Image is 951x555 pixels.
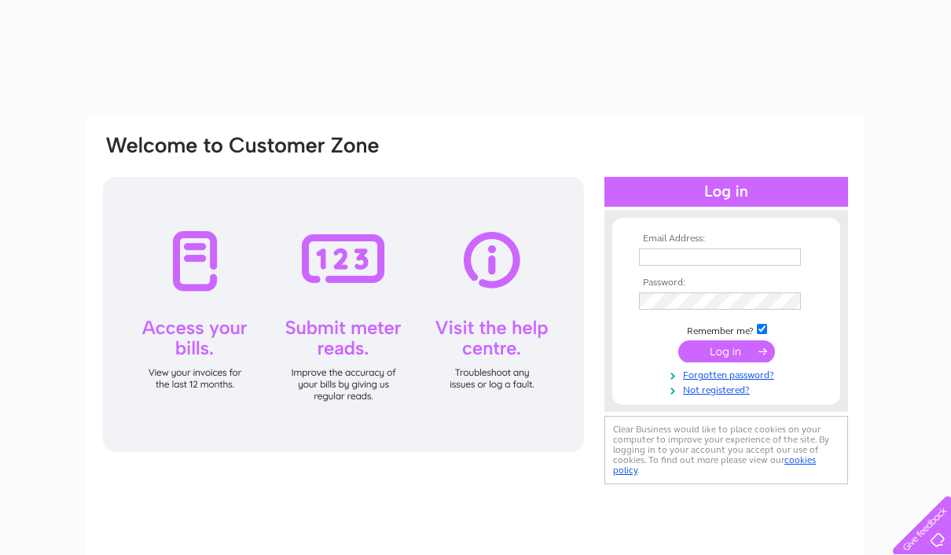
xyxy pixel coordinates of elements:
a: cookies policy [613,454,816,476]
th: Email Address: [635,233,817,244]
a: Not registered? [639,381,817,396]
td: Remember me? [635,322,817,337]
th: Password: [635,277,817,289]
div: Clear Business would like to place cookies on your computer to improve your experience of the sit... [604,416,848,484]
input: Submit [678,340,775,362]
a: Forgotten password? [639,366,817,381]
